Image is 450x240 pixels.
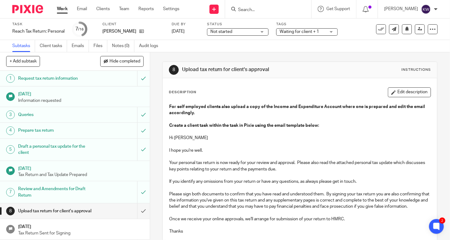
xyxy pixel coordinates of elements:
[6,188,15,197] div: 7
[169,216,431,222] p: Once we receive your online approvals, we'll arrange for submission of your return to HMRC.
[139,40,163,52] a: Audit logs
[76,26,84,33] div: 7
[18,206,94,216] h1: Upload tax return for client's approval
[18,230,144,236] p: Tax Return Sent for Signing
[169,90,196,95] p: Description
[18,222,144,230] h1: [DATE]
[78,28,84,31] small: /16
[6,207,15,215] div: 8
[18,142,94,158] h1: Draft a personal tax update for the client
[18,74,94,83] h1: Request tax return information
[169,160,431,172] p: Your personal tax return is now ready for your review and approval. Please also read the attached...
[169,105,426,115] strong: For self employed clients also upload a copy of the Income and Expenditure Account where one is p...
[169,123,319,128] strong: Create a client task within the task in Pixie using the email template below:
[18,98,144,104] p: Information requested
[18,110,94,119] h1: Queries
[169,191,431,210] p: Please sign both documents to confirm that you have read and understood them. By signing your tax...
[12,40,35,52] a: Subtasks
[6,110,15,119] div: 3
[6,126,15,135] div: 4
[6,56,40,66] button: + Add subtask
[110,59,140,64] span: Hide completed
[57,6,68,12] a: Work
[182,66,313,73] h1: Upload tax return for client's approval
[169,228,431,234] p: Thanks
[12,5,43,13] img: Pixie
[207,22,269,27] label: Status
[18,90,144,97] h1: [DATE]
[94,40,107,52] a: Files
[112,40,134,52] a: Notes (0)
[421,4,431,14] img: svg%3E
[102,28,136,34] p: [PERSON_NAME]
[169,178,431,185] p: If you identify any omissions from your return or have any questions, as always please get in touch.
[18,184,94,200] h1: Review and Amendments for Draft Return
[326,7,350,11] span: Get Support
[102,22,164,27] label: Client
[388,87,431,97] button: Edit description
[169,147,431,154] p: I hope you're well.
[169,65,179,75] div: 8
[401,67,431,72] div: Instructions
[384,6,418,12] p: [PERSON_NAME]
[210,30,232,34] span: Not started
[6,74,15,83] div: 1
[77,6,87,12] a: Email
[119,6,129,12] a: Team
[439,218,445,224] div: 2
[237,7,293,13] input: Search
[172,22,199,27] label: Due by
[18,172,144,178] p: Tax Return and Tax Update Prepared
[280,30,319,34] span: Waiting for client + 1
[6,145,15,154] div: 5
[72,40,89,52] a: Emails
[12,28,65,34] div: Reach Tax Return: Personal
[172,29,185,34] span: [DATE]
[12,22,65,27] label: Task
[18,164,144,172] h1: [DATE]
[100,56,144,66] button: Hide completed
[138,6,154,12] a: Reports
[96,6,110,12] a: Clients
[276,22,338,27] label: Tags
[18,126,94,135] h1: Prepare tax return
[163,6,179,12] a: Settings
[40,40,67,52] a: Client tasks
[169,135,431,141] p: Hi [PERSON_NAME]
